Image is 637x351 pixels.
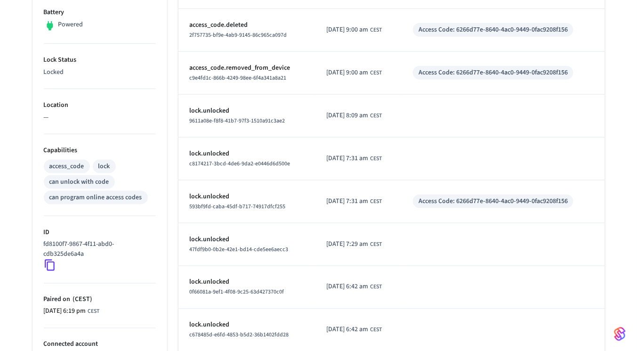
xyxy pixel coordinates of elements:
p: Locked [44,67,156,77]
span: CEST [370,69,382,77]
div: Europe/Warsaw [326,325,382,335]
div: Europe/Warsaw [326,25,382,35]
span: 47fdf9b0-0b2e-42e1-bd14-cde5ee6aecc3 [190,245,289,253]
span: CEST [370,155,382,163]
span: [DATE] 7:29 am [326,239,368,249]
span: c678485d-e6fd-4853-b5d2-36b1402fdd28 [190,331,289,339]
p: access_code.removed_from_device [190,63,304,73]
span: CEST [370,283,382,292]
span: 9611a08e-f8f8-41b7-97f3-1510a91c3ae2 [190,117,285,125]
div: can program online access codes [49,193,142,203]
div: Europe/Warsaw [326,68,382,78]
span: c9e4fd1c-866b-4249-98ee-6f4a341a8a21 [190,74,287,82]
div: Access Code: 6266d77e-8640-4ac0-9449-0fac9208f156 [419,25,568,35]
div: Europe/Warsaw [44,307,100,317]
p: lock.unlocked [190,192,304,202]
p: lock.unlocked [190,278,304,287]
div: Europe/Warsaw [326,196,382,206]
span: CEST [88,308,100,316]
span: [DATE] 6:42 am [326,282,368,292]
span: [DATE] 6:19 pm [44,307,86,317]
p: Battery [44,8,156,17]
p: lock.unlocked [190,149,304,159]
span: CEST [370,197,382,206]
p: ID [44,228,156,237]
p: Location [44,100,156,110]
div: Access Code: 6266d77e-8640-4ac0-9449-0fac9208f156 [419,68,568,78]
span: 2f757735-bf9e-4ab9-9145-86c965ca097d [190,31,287,39]
span: 0f66081a-9ef1-4f08-9c25-63d427370c0f [190,288,284,296]
span: ( CEST ) [71,295,92,304]
div: Access Code: 6266d77e-8640-4ac0-9449-0fac9208f156 [419,196,568,206]
span: [DATE] 6:42 am [326,325,368,335]
img: SeamLogoGradient.69752ec5.svg [614,327,626,342]
p: fd8100f7-9867-4f11-abd0-cdb325de6a4a [44,239,152,259]
span: [DATE] 7:31 am [326,196,368,206]
span: [DATE] 9:00 am [326,68,368,78]
p: access_code.deleted [190,20,304,30]
p: Powered [58,20,83,30]
p: — [44,113,156,122]
div: lock [98,162,110,171]
div: access_code [49,162,84,171]
div: Europe/Warsaw [326,239,382,249]
span: 593bf9fd-caba-45df-b717-74917dfcf255 [190,203,286,211]
div: Europe/Warsaw [326,154,382,163]
span: [DATE] 9:00 am [326,25,368,35]
span: CEST [370,326,382,335]
div: Europe/Warsaw [326,282,382,292]
span: [DATE] 8:09 am [326,111,368,121]
p: Paired on [44,295,156,305]
span: c8174217-3bcd-4de6-9da2-e0446d6d500e [190,160,290,168]
span: CEST [370,26,382,34]
p: lock.unlocked [190,320,304,330]
p: Connected account [44,340,156,350]
p: lock.unlocked [190,106,304,116]
div: can unlock with code [49,177,109,187]
div: Europe/Warsaw [326,111,382,121]
span: [DATE] 7:31 am [326,154,368,163]
span: CEST [370,112,382,120]
span: CEST [370,240,382,249]
p: Lock Status [44,55,156,65]
p: lock.unlocked [190,235,304,245]
p: Capabilities [44,146,156,155]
